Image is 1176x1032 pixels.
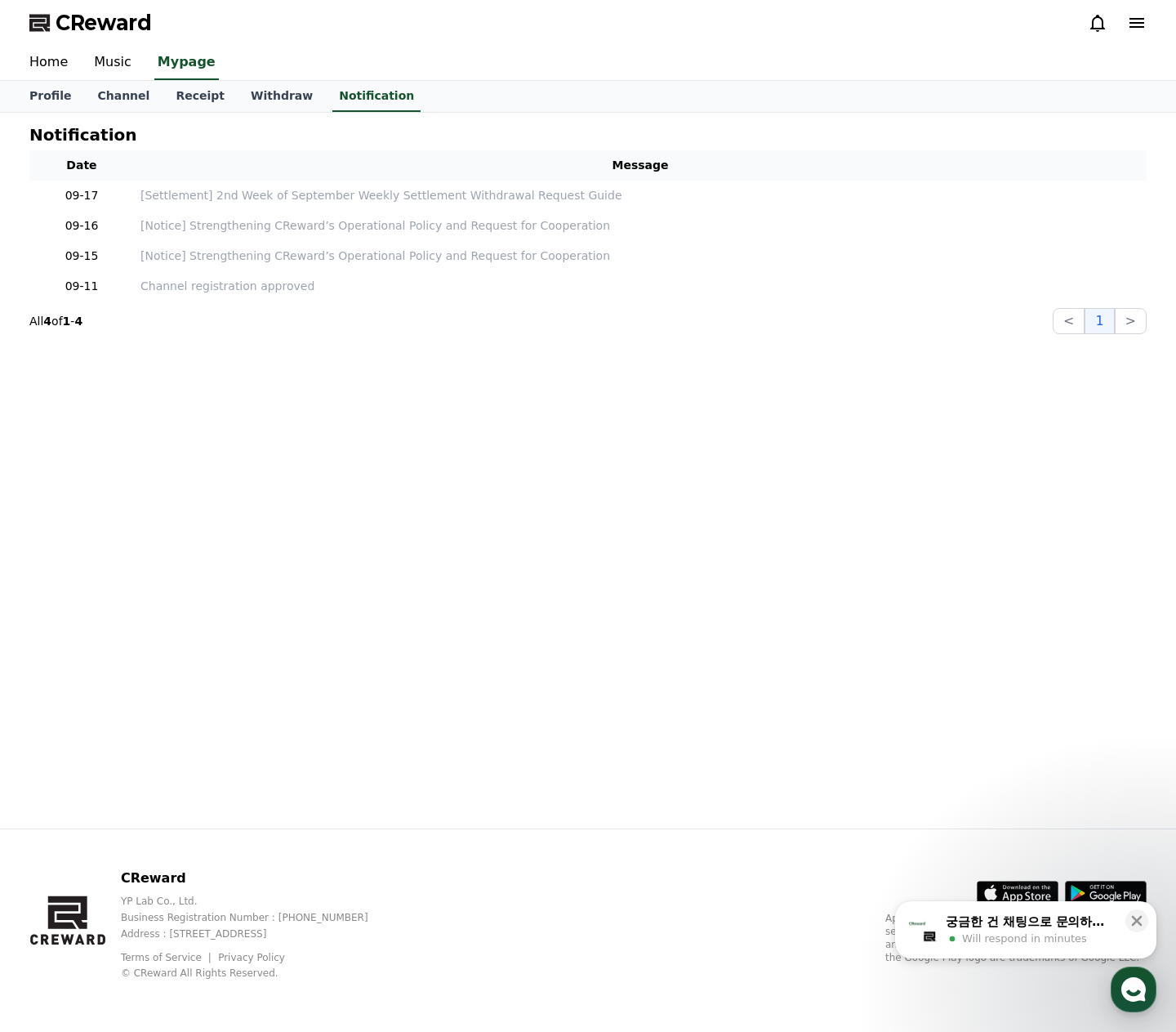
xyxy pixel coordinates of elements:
strong: 1 [63,315,71,328]
a: Profile [16,81,84,112]
p: 09-15 [36,248,127,265]
p: 09-16 [36,217,127,235]
a: CReward [29,10,152,36]
a: Home [16,46,81,80]
p: Channel registration approved [140,278,1140,295]
a: Messages [108,518,211,559]
a: Settings [211,518,314,559]
span: Home [42,543,70,556]
a: Music [81,46,145,80]
span: CReward [56,10,152,36]
a: Terms of Service [121,952,214,963]
span: Messages [136,543,184,556]
p: Address : [STREET_ADDRESS] [121,927,394,940]
p: All of - [29,313,82,329]
a: Channel [84,81,163,112]
p: 09-17 [36,187,127,204]
th: Message [134,150,1147,181]
th: Date [29,150,134,181]
button: < [1053,308,1085,334]
p: © CReward All Rights Reserved. [121,967,394,980]
button: 1 [1085,308,1114,334]
p: Business Registration Number : [PHONE_NUMBER] [121,911,394,924]
a: Mypage [154,46,219,80]
a: Receipt [163,81,238,112]
a: Home [5,518,108,559]
strong: 4 [74,315,82,328]
a: Notification [332,81,421,112]
a: [Notice] Strengthening CReward’s Operational Policy and Request for Cooperation [140,248,1140,265]
h4: Notification [29,126,136,144]
a: Withdraw [238,81,326,112]
a: [Settlement] 2nd Week of September Weekly Settlement Withdrawal Request Guide [140,187,1140,204]
a: Privacy Policy [218,952,285,963]
button: > [1115,308,1147,334]
p: CReward [121,869,394,888]
p: YP Lab Co., Ltd. [121,895,394,908]
a: [Notice] Strengthening CReward’s Operational Policy and Request for Cooperation [140,217,1140,235]
strong: 4 [43,315,51,328]
p: App Store, iCloud, iCloud Drive, and iTunes Store are service marks of Apple Inc., registered in ... [885,912,1147,964]
span: Settings [242,543,282,556]
p: 09-11 [36,278,127,295]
